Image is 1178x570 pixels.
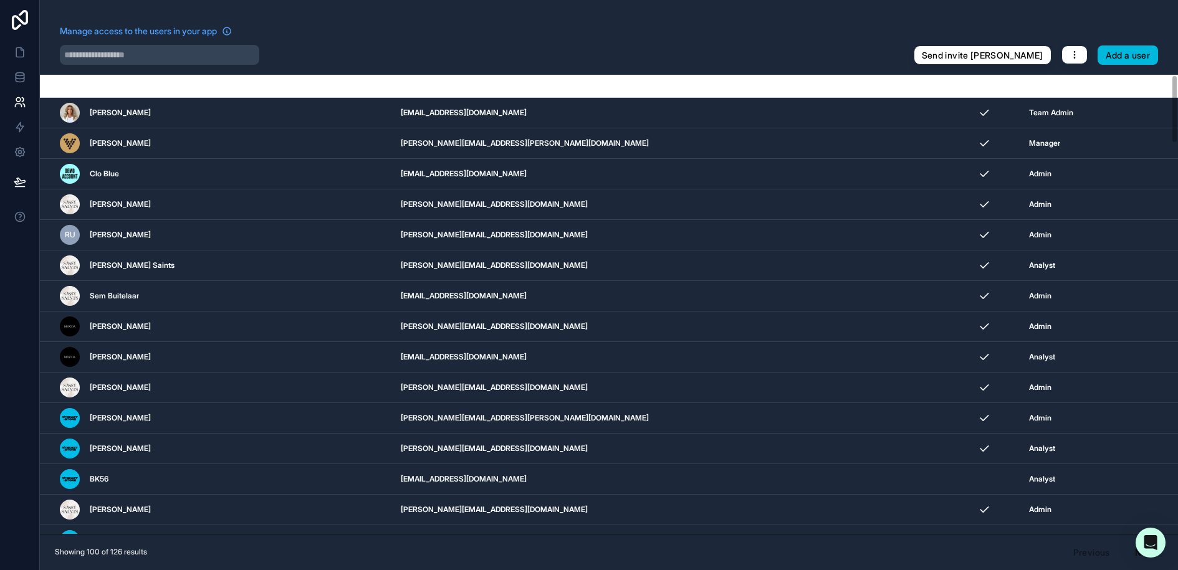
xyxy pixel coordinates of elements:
div: Open Intercom Messenger [1136,528,1166,558]
td: [PERSON_NAME][EMAIL_ADDRESS][DOMAIN_NAME] [393,373,947,403]
span: BK56 [90,474,108,484]
span: Admin [1029,230,1051,240]
span: Admin [1029,291,1051,301]
span: [PERSON_NAME] [90,382,151,392]
span: Admin [1029,169,1051,179]
span: [PERSON_NAME] Saints [90,260,175,270]
span: Analyst [1029,444,1055,454]
td: [PERSON_NAME][EMAIL_ADDRESS][PERSON_NAME][DOMAIN_NAME] [393,403,947,434]
span: Manage access to the users in your app [60,25,217,37]
span: Team Admin [1029,108,1073,118]
span: [PERSON_NAME] [90,352,151,362]
span: Clo Blue [90,169,119,179]
span: Sem Buitelaar [90,291,139,301]
span: [PERSON_NAME] [90,505,151,515]
td: [PERSON_NAME][EMAIL_ADDRESS][DOMAIN_NAME] [393,311,947,342]
td: [PERSON_NAME][EMAIL_ADDRESS][DOMAIN_NAME] [393,525,947,556]
td: [PERSON_NAME][EMAIL_ADDRESS][DOMAIN_NAME] [393,495,947,525]
span: [PERSON_NAME] [90,199,151,209]
span: [PERSON_NAME] [90,444,151,454]
span: [PERSON_NAME] [90,108,151,118]
span: [PERSON_NAME] [90,413,151,423]
th: Email [393,75,947,98]
span: Manager [1029,138,1060,148]
td: [EMAIL_ADDRESS][DOMAIN_NAME] [393,281,947,311]
td: [PERSON_NAME][EMAIL_ADDRESS][DOMAIN_NAME] [393,189,947,220]
span: [PERSON_NAME] [90,321,151,331]
span: Admin [1029,505,1051,515]
button: Next [1126,542,1163,563]
button: Add a user [1098,45,1159,65]
td: [EMAIL_ADDRESS][DOMAIN_NAME] [393,342,947,373]
span: Analyst [1029,474,1055,484]
span: Admin [1029,382,1051,392]
a: Manage access to the users in your app [60,25,232,37]
button: Send invite [PERSON_NAME] [914,45,1051,65]
span: [PERSON_NAME] [90,230,151,240]
th: Active [947,75,1022,98]
td: [EMAIL_ADDRESS][DOMAIN_NAME] [393,98,947,128]
div: scrollable content [40,75,1178,534]
span: Showing 100 of 126 results [55,547,147,557]
span: Admin [1029,199,1051,209]
th: Role [1022,75,1146,98]
span: Admin [1029,413,1051,423]
td: [PERSON_NAME][EMAIL_ADDRESS][DOMAIN_NAME] [393,434,947,464]
span: Analyst [1029,260,1055,270]
td: [PERSON_NAME][EMAIL_ADDRESS][DOMAIN_NAME] [393,250,947,281]
span: Analyst [1029,352,1055,362]
td: [EMAIL_ADDRESS][DOMAIN_NAME] [393,159,947,189]
td: [PERSON_NAME][EMAIL_ADDRESS][PERSON_NAME][DOMAIN_NAME] [393,128,947,159]
td: [EMAIL_ADDRESS][DOMAIN_NAME] [393,464,947,495]
span: [PERSON_NAME] [90,138,151,148]
th: Name [40,75,393,98]
span: Admin [1029,321,1051,331]
span: RU [65,230,75,240]
td: [PERSON_NAME][EMAIL_ADDRESS][DOMAIN_NAME] [393,220,947,250]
